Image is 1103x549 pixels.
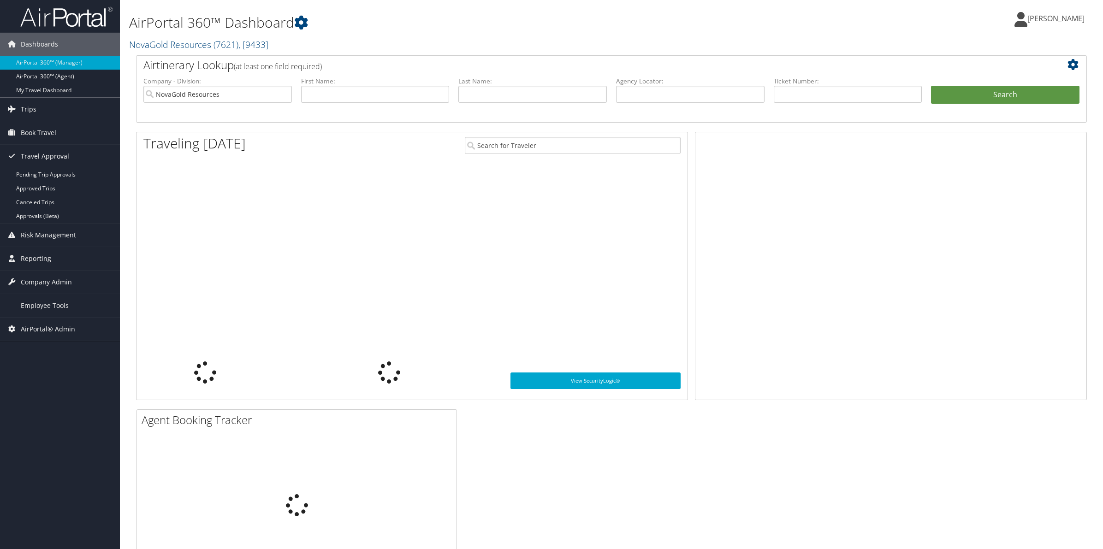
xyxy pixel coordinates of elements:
[465,137,681,154] input: Search for Traveler
[21,224,76,247] span: Risk Management
[143,77,292,86] label: Company - Division:
[143,57,1000,73] h2: Airtinerary Lookup
[21,271,72,294] span: Company Admin
[1027,13,1085,24] span: [PERSON_NAME]
[301,77,450,86] label: First Name:
[21,294,69,317] span: Employee Tools
[21,121,56,144] span: Book Travel
[458,77,607,86] label: Last Name:
[20,6,113,28] img: airportal-logo.png
[616,77,765,86] label: Agency Locator:
[142,412,457,428] h2: Agent Booking Tracker
[129,13,772,32] h1: AirPortal 360™ Dashboard
[1014,5,1094,32] a: [PERSON_NAME]
[931,86,1079,104] button: Search
[21,145,69,168] span: Travel Approval
[129,38,268,51] a: NovaGold Resources
[21,98,36,121] span: Trips
[238,38,268,51] span: , [ 9433 ]
[234,61,322,71] span: (at least one field required)
[774,77,922,86] label: Ticket Number:
[21,33,58,56] span: Dashboards
[143,134,246,153] h1: Traveling [DATE]
[21,247,51,270] span: Reporting
[213,38,238,51] span: ( 7621 )
[510,372,680,389] a: View SecurityLogic®
[21,318,75,341] span: AirPortal® Admin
